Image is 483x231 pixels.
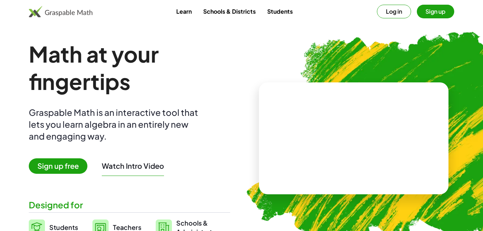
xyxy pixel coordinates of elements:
[170,5,197,18] a: Learn
[377,5,411,18] button: Log in
[29,107,201,142] div: Graspable Math is an interactive tool that lets you learn algebra in an entirely new and engaging...
[417,5,454,18] button: Sign up
[261,5,299,18] a: Students
[29,158,87,174] span: Sign up free
[300,111,407,165] video: What is this? This is dynamic math notation. Dynamic math notation plays a central role in how Gr...
[102,161,164,171] button: Watch Intro Video
[29,199,230,211] div: Designed for
[197,5,261,18] a: Schools & Districts
[29,40,230,95] h1: Math at your fingertips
